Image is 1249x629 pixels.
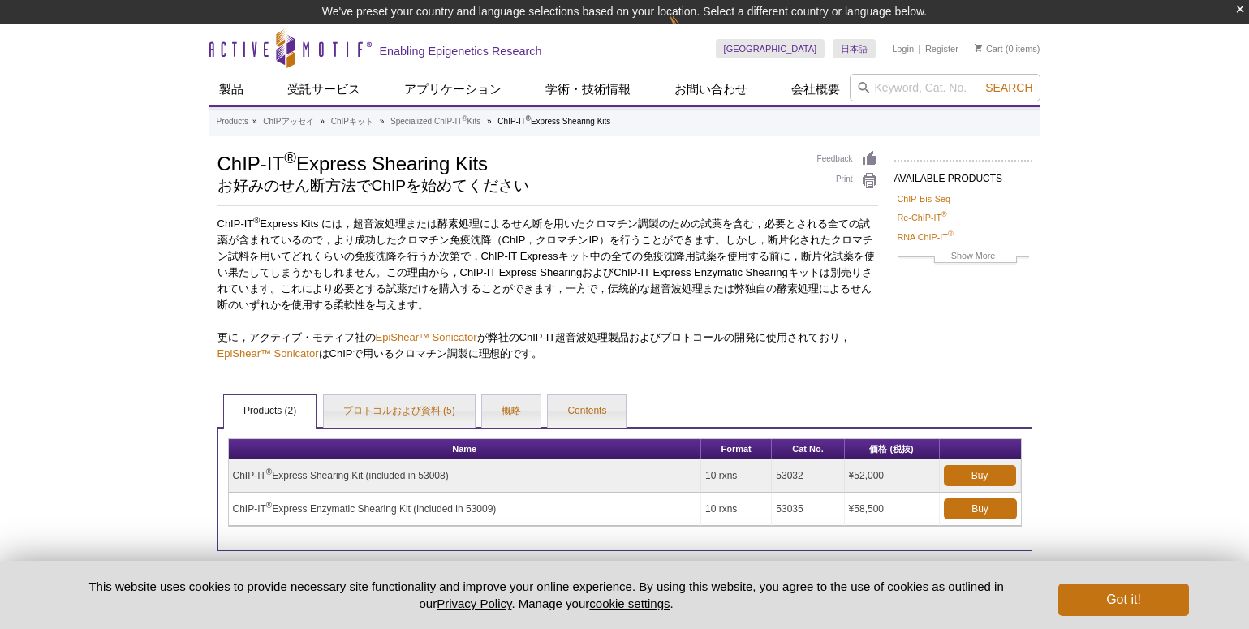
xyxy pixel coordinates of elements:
td: 53032 [772,459,844,493]
a: Feedback [817,150,878,168]
a: Show More [898,248,1029,267]
button: cookie settings [589,597,670,610]
h2: AVAILABLE PRODUCTS [894,160,1032,189]
a: Products (2) [224,395,316,428]
a: Buy [944,465,1016,486]
h2: Enabling Epigenetics Research [380,44,542,58]
p: This website uses cookies to provide necessary site functionality and improve your online experie... [61,578,1032,612]
a: [GEOGRAPHIC_DATA] [716,39,825,58]
span: は で用いるクロマチン調製に理想的です。 [319,347,543,360]
td: ¥52,000 [845,459,940,493]
th: Name [229,439,701,459]
li: (0 items) [975,39,1040,58]
span: ChIP-IT Express Kits には，超音波処理または酵素処理によるせん断を用いたクロマチン調製のための試薬を含む，必要とされる全ての試薬が含まれているので，より成功したクロマチン免疫... [217,218,875,311]
li: ChIP-IT Express Shearing Kits [497,117,610,126]
a: 会社概要 [782,74,850,105]
a: アプリケーション [394,74,511,105]
th: 価格 (税抜) [845,439,940,459]
li: » [380,117,385,126]
a: 製品 [209,74,253,105]
a: Specialized ChIP-IT®Kits [390,114,480,129]
a: Register [925,43,958,54]
span: IP [588,234,598,246]
span: が弊社の 超音波処理製品およびプロトコールの開発に使用されており， [477,331,851,343]
th: Format [701,439,772,459]
input: Keyword, Cat. No. [850,74,1040,101]
a: Privacy Policy [437,597,511,610]
th: Cat No. [772,439,844,459]
a: EpiShear™ Sonicator [217,347,319,360]
button: Search [980,80,1037,95]
span: Search [985,81,1032,94]
span: ChIP [502,234,526,246]
a: Buy [944,498,1017,519]
sup: ® [253,215,260,225]
a: ChIPキット [331,114,373,129]
li: » [252,117,257,126]
span: ChIP-IT Express Enzymatic Shearing [614,266,787,278]
span: ChIP-IT Express [481,250,558,262]
sup: ® [526,114,531,123]
a: RNA ChIP-IT® [898,230,954,244]
a: Products [217,114,248,129]
sup: ® [284,149,296,166]
sup: ® [462,114,467,123]
a: お問い合わせ [665,74,757,105]
button: Got it! [1058,584,1188,616]
td: ChIP-IT Express Enzymatic Shearing Kit (included in 53009) [229,493,701,526]
td: 53035 [772,493,844,526]
a: 学術・技術情報 [536,74,640,105]
a: Login [892,43,914,54]
img: Change Here [669,12,712,50]
a: ChIPアッセイ [263,114,313,129]
li: » [320,117,325,126]
li: » [487,117,492,126]
a: Re-ChIP-IT® [898,210,947,225]
a: Print [817,172,878,190]
td: 10 rxns [701,459,772,493]
sup: ® [948,230,954,238]
a: ChIP-Bis-Seq [898,192,950,206]
h2: お好みのせん断方法でChIPを始めてください [217,179,801,193]
a: プロトコルおよび資料 (5) [324,395,475,428]
sup: ® [941,211,947,219]
sup: ® [266,501,272,510]
a: 概略 [482,395,541,428]
a: Cart [975,43,1003,54]
img: Your Cart [975,44,982,52]
h1: ChIP-IT Express Shearing Kits [217,150,801,174]
li: | [919,39,921,58]
a: EpiShear™ Sonicator [376,331,477,343]
td: ChIP-IT Express Shearing Kit (included in 53008) [229,459,701,493]
a: 日本語 [833,39,876,58]
td: 10 rxns [701,493,772,526]
sup: ® [266,467,272,476]
span: 更に，アクティブ・モティフ社の [217,331,376,343]
td: ¥58,500 [845,493,940,526]
span: ChIP [329,347,353,360]
span: ChIP-IT Express Shearing [460,266,583,278]
a: 受託サービス [278,74,370,105]
a: Contents [548,395,626,428]
span: ChIP-IT [519,331,556,343]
